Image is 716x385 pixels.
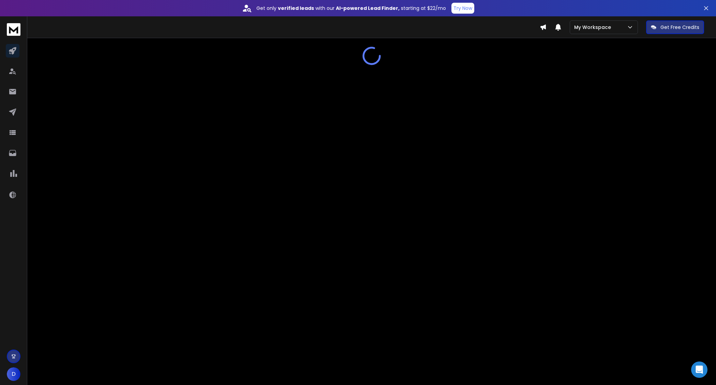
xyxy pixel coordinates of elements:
[256,5,446,12] p: Get only with our starting at $22/mo
[574,24,614,31] p: My Workspace
[7,23,20,36] img: logo
[451,3,474,14] button: Try Now
[646,20,704,34] button: Get Free Credits
[453,5,472,12] p: Try Now
[278,5,314,12] strong: verified leads
[336,5,400,12] strong: AI-powered Lead Finder,
[660,24,699,31] p: Get Free Credits
[691,361,707,378] div: Open Intercom Messenger
[7,367,20,381] button: D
